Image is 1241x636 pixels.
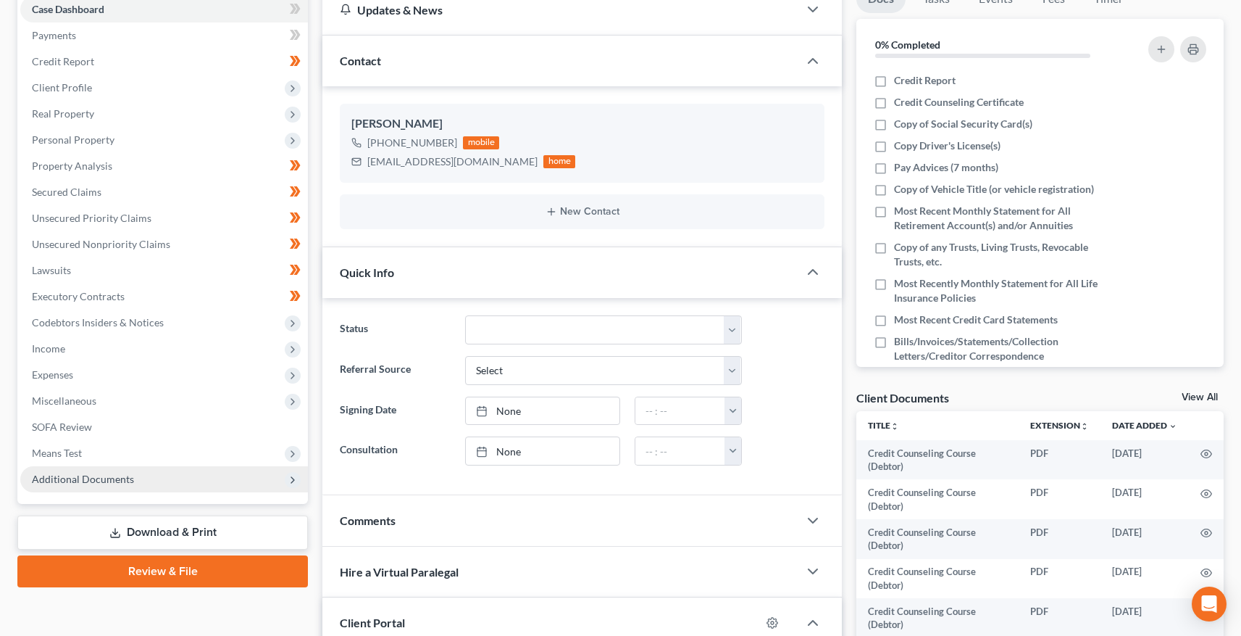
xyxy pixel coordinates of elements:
span: Quick Info [340,265,394,279]
span: Executory Contracts [32,290,125,302]
td: [DATE] [1100,519,1189,559]
label: Referral Source [333,356,457,385]
td: [DATE] [1100,559,1189,599]
span: Most Recent Credit Card Statements [894,313,1058,327]
span: Bills/Invoices/Statements/Collection Letters/Creditor Correspondence [894,334,1119,363]
div: Updates & News [340,2,781,17]
span: Income [32,342,65,355]
td: [DATE] [1100,440,1189,480]
a: SOFA Review [20,414,308,440]
span: Copy of any Trusts, Living Trusts, Revocable Trusts, etc. [894,240,1119,269]
input: -- : -- [635,397,725,425]
a: Unsecured Priority Claims [20,205,308,231]
i: unfold_more [1080,422,1089,431]
td: Credit Counseling Course (Debtor) [856,440,1019,480]
div: mobile [463,136,499,149]
span: Client Profile [32,81,92,94]
a: Date Added expand_more [1112,420,1177,431]
span: Unsecured Priority Claims [32,212,151,224]
span: Unsecured Nonpriority Claims [32,238,170,250]
td: Credit Counseling Course (Debtor) [856,559,1019,599]
span: Most Recently Monthly Statement for All Life Insurance Policies [894,276,1119,305]
a: Credit Report [20,49,308,75]
a: None [466,397,620,425]
span: Pay Advices (7 months) [894,160,998,175]
span: Expenses [32,368,73,381]
div: [PHONE_NUMBER] [367,136,457,150]
a: Executory Contracts [20,284,308,310]
span: Most Recent Monthly Statement for All Retirement Account(s) and/or Annuities [894,204,1119,233]
div: Client Documents [856,390,949,405]
td: PDF [1019,479,1100,519]
label: Status [333,315,457,344]
div: [EMAIL_ADDRESS][DOMAIN_NAME] [367,154,538,169]
td: PDF [1019,559,1100,599]
span: Secured Claims [32,186,101,198]
span: Hire a Virtual Paralegal [340,565,459,579]
td: Credit Counseling Course (Debtor) [856,519,1019,559]
span: Credit Counseling Certificate [894,95,1024,110]
span: SOFA Review [32,421,92,433]
span: Credit Report [894,73,956,88]
label: Signing Date [333,397,457,426]
a: Lawsuits [20,257,308,284]
a: Titleunfold_more [868,420,899,431]
span: Copy Driver's License(s) [894,139,1000,153]
span: Client Portal [340,616,405,629]
span: Case Dashboard [32,3,104,15]
div: Open Intercom Messenger [1192,587,1227,621]
td: Credit Counseling Course (Debtor) [856,479,1019,519]
label: Consultation [333,437,457,466]
td: PDF [1019,440,1100,480]
span: Copy of Vehicle Title (or vehicle registration) [894,182,1094,197]
a: Payments [20,22,308,49]
span: Comments [340,513,396,527]
a: Unsecured Nonpriority Claims [20,231,308,257]
span: Payments [32,29,76,41]
td: PDF [1019,519,1100,559]
input: -- : -- [635,437,725,465]
span: Miscellaneous [32,395,96,407]
strong: 0% Completed [875,38,940,51]
a: None [466,437,620,465]
span: Property Analysis [32,160,112,172]
span: Credit Report [32,55,94,67]
span: Means Test [32,447,82,459]
td: [DATE] [1100,479,1189,519]
a: Extensionunfold_more [1030,420,1089,431]
div: [PERSON_NAME] [351,115,813,133]
span: Real Property [32,107,94,120]
span: Additional Documents [32,473,134,485]
a: Property Analysis [20,153,308,179]
span: Contact [340,54,381,67]
a: View All [1182,392,1218,402]
a: Secured Claims [20,179,308,205]
span: Codebtors Insiders & Notices [32,316,164,329]
a: Download & Print [17,516,308,550]
span: Copy of Social Security Card(s) [894,117,1032,131]
span: Personal Property [32,133,114,146]
a: Review & File [17,556,308,587]
div: home [543,155,575,168]
i: unfold_more [890,422,899,431]
i: expand_more [1169,422,1177,431]
span: Lawsuits [32,264,71,276]
button: New Contact [351,206,813,218]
